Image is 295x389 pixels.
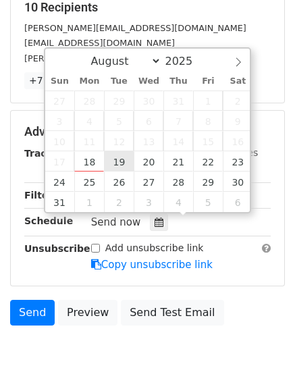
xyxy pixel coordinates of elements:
[74,172,104,192] span: August 25, 2025
[24,215,73,226] strong: Schedule
[193,172,223,192] span: August 29, 2025
[163,192,193,212] span: September 4, 2025
[104,131,134,151] span: August 12, 2025
[223,111,252,131] span: August 9, 2025
[193,77,223,86] span: Fri
[223,172,252,192] span: August 30, 2025
[223,90,252,111] span: August 2, 2025
[91,259,213,271] a: Copy unsubscribe link
[163,77,193,86] span: Thu
[74,111,104,131] span: August 4, 2025
[10,300,55,326] a: Send
[193,131,223,151] span: August 15, 2025
[58,300,117,326] a: Preview
[193,111,223,131] span: August 8, 2025
[45,172,75,192] span: August 24, 2025
[104,172,134,192] span: August 26, 2025
[163,90,193,111] span: July 31, 2025
[45,90,75,111] span: July 27, 2025
[74,131,104,151] span: August 11, 2025
[24,148,70,159] strong: Tracking
[223,151,252,172] span: August 23, 2025
[134,77,163,86] span: Wed
[223,192,252,212] span: September 6, 2025
[45,131,75,151] span: August 10, 2025
[74,77,104,86] span: Mon
[74,192,104,212] span: September 1, 2025
[45,77,75,86] span: Sun
[134,172,163,192] span: August 27, 2025
[45,192,75,212] span: August 31, 2025
[163,151,193,172] span: August 21, 2025
[24,124,271,139] h5: Advanced
[24,53,246,63] small: [PERSON_NAME][EMAIL_ADDRESS][DOMAIN_NAME]
[91,216,141,228] span: Send now
[74,151,104,172] span: August 18, 2025
[104,192,134,212] span: September 2, 2025
[161,55,210,68] input: Year
[134,111,163,131] span: August 6, 2025
[105,241,204,255] label: Add unsubscribe link
[134,90,163,111] span: July 30, 2025
[104,90,134,111] span: July 29, 2025
[163,131,193,151] span: August 14, 2025
[121,300,223,326] a: Send Test Email
[24,23,246,33] small: [PERSON_NAME][EMAIL_ADDRESS][DOMAIN_NAME]
[24,72,75,89] a: +7 more
[24,38,175,48] small: [EMAIL_ADDRESS][DOMAIN_NAME]
[193,192,223,212] span: September 5, 2025
[193,151,223,172] span: August 22, 2025
[134,192,163,212] span: September 3, 2025
[104,151,134,172] span: August 19, 2025
[134,131,163,151] span: August 13, 2025
[45,111,75,131] span: August 3, 2025
[163,111,193,131] span: August 7, 2025
[163,172,193,192] span: August 28, 2025
[45,151,75,172] span: August 17, 2025
[24,243,90,254] strong: Unsubscribe
[223,131,252,151] span: August 16, 2025
[134,151,163,172] span: August 20, 2025
[104,77,134,86] span: Tue
[74,90,104,111] span: July 28, 2025
[193,90,223,111] span: August 1, 2025
[104,111,134,131] span: August 5, 2025
[24,190,59,201] strong: Filters
[227,324,295,389] iframe: Chat Widget
[223,77,252,86] span: Sat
